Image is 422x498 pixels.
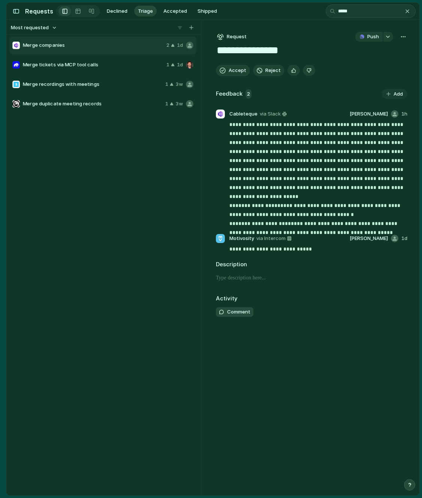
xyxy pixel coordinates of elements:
span: 1d [177,42,183,49]
span: Reject [265,67,281,74]
span: Merge companies [23,42,163,49]
span: via Intercom [256,235,286,242]
a: via Intercom [255,234,293,243]
span: 3w [176,100,183,108]
span: [PERSON_NAME] [350,235,388,242]
button: Accept [216,65,250,76]
span: 1d [401,235,407,242]
button: Request [216,32,248,42]
h2: Feedback [216,90,242,98]
span: [PERSON_NAME] [350,110,388,118]
span: Accepted [163,7,187,15]
span: 1 [166,61,169,69]
span: via Slack [260,110,281,118]
span: Add [394,90,403,98]
span: Request [227,33,247,40]
span: Merge recordings with meetings [23,81,162,88]
button: Most requested [10,23,58,33]
h2: Activity [216,294,238,303]
h2: Requests [25,7,53,16]
h2: Description [216,260,407,269]
span: Accept [229,67,246,74]
span: 3w [176,81,183,88]
button: Reject [253,65,284,76]
span: Most requested [11,24,49,31]
button: Accepted [160,6,191,17]
span: Triage [138,7,153,15]
span: Merge duplicate meeting records [23,100,162,108]
span: 1 [165,100,168,108]
span: Cableteque [229,110,257,118]
button: Push [355,32,383,42]
span: 2 [166,42,169,49]
span: Shipped [198,7,217,15]
span: Push [367,33,379,40]
button: Shipped [194,6,221,17]
button: Add [382,89,407,99]
span: 1 [165,81,168,88]
a: via Slack [258,109,288,118]
span: 1d [177,61,183,69]
button: Declined [103,6,131,17]
span: Merge tickets via MCP tool calls [23,61,163,69]
span: 2 [245,89,251,99]
span: 1h [401,110,407,118]
span: Declined [107,7,127,15]
span: Motivosity [229,235,254,242]
span: Comment [227,308,250,316]
button: Comment [216,307,253,317]
button: Triage [134,6,157,17]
